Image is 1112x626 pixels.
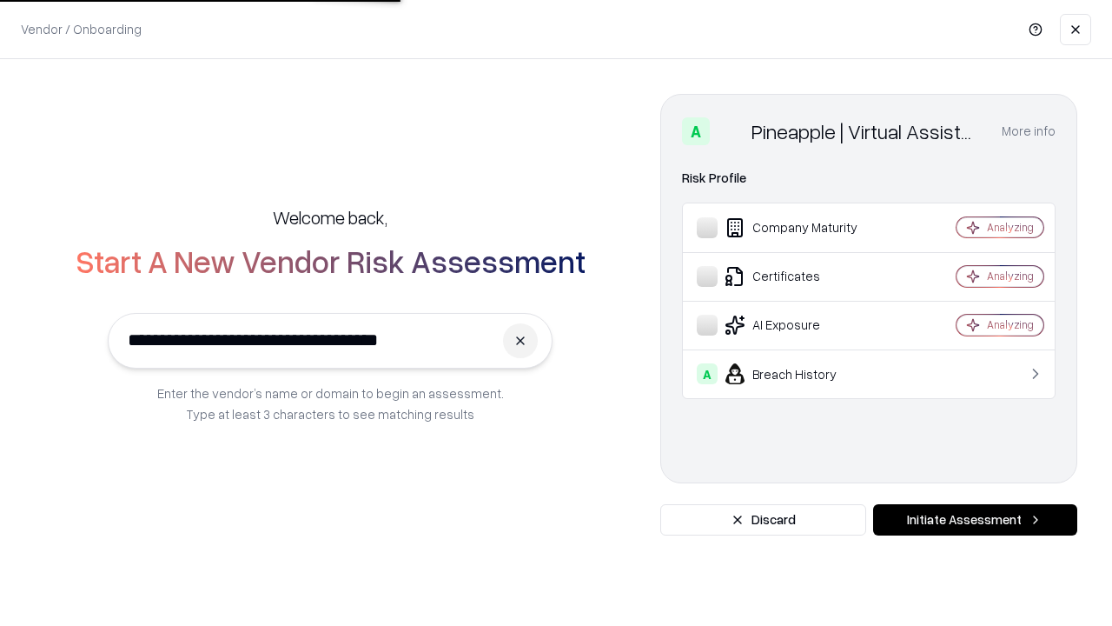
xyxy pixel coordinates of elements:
[76,243,586,278] h2: Start A New Vendor Risk Assessment
[987,317,1034,332] div: Analyzing
[1002,116,1056,147] button: More info
[697,217,904,238] div: Company Maturity
[717,117,745,145] img: Pineapple | Virtual Assistant Agency
[697,266,904,287] div: Certificates
[157,383,504,424] p: Enter the vendor’s name or domain to begin an assessment. Type at least 3 characters to see match...
[697,363,904,384] div: Breach History
[697,315,904,336] div: AI Exposure
[682,117,710,145] div: A
[751,117,981,145] div: Pineapple | Virtual Assistant Agency
[987,220,1034,235] div: Analyzing
[273,205,387,230] h5: Welcome back,
[21,20,142,38] p: Vendor / Onboarding
[987,269,1034,283] div: Analyzing
[660,504,866,536] button: Discard
[697,363,718,384] div: A
[873,504,1077,536] button: Initiate Assessment
[682,168,1056,189] div: Risk Profile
